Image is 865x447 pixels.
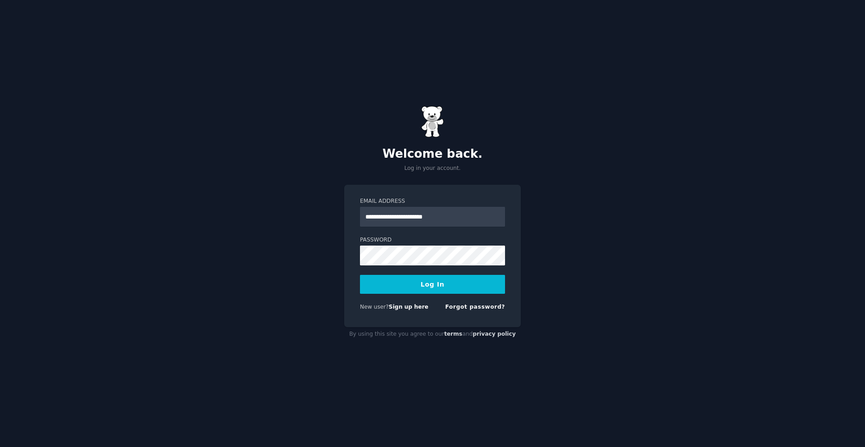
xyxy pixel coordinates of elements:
[445,304,505,310] a: Forgot password?
[473,331,516,337] a: privacy policy
[344,164,521,173] p: Log in your account.
[444,331,462,337] a: terms
[344,327,521,342] div: By using this site you agree to our and
[360,197,505,205] label: Email Address
[360,236,505,244] label: Password
[344,147,521,161] h2: Welcome back.
[421,106,444,137] img: Gummy Bear
[360,275,505,294] button: Log In
[360,304,389,310] span: New user?
[389,304,428,310] a: Sign up here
